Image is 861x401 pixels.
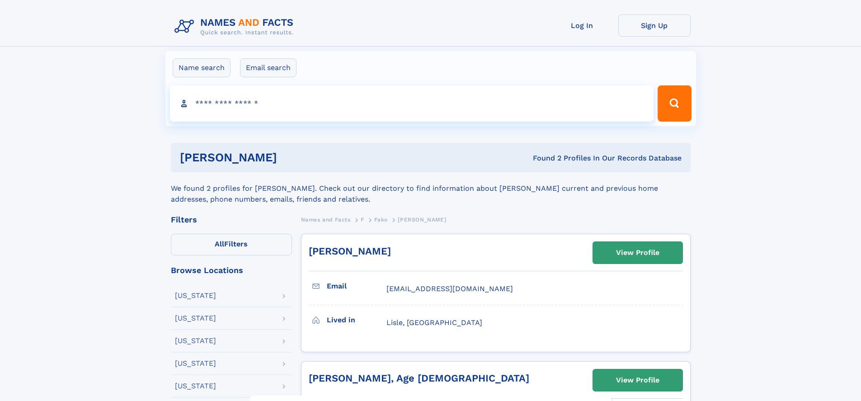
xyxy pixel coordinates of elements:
div: Filters [171,216,292,224]
span: All [215,240,224,248]
a: F [361,214,364,225]
div: [US_STATE] [175,337,216,344]
div: We found 2 profiles for [PERSON_NAME]. Check out our directory to find information about [PERSON_... [171,172,691,205]
label: Filters [171,234,292,255]
span: [EMAIL_ADDRESS][DOMAIN_NAME] [386,284,513,293]
h3: Email [327,278,386,294]
div: View Profile [616,242,659,263]
a: View Profile [593,369,682,391]
h1: [PERSON_NAME] [180,152,405,163]
a: [PERSON_NAME], Age [DEMOGRAPHIC_DATA] [309,373,529,384]
div: [US_STATE] [175,315,216,322]
input: search input [170,85,654,122]
a: Names and Facts [301,214,351,225]
div: View Profile [616,370,659,391]
span: Fako [374,217,387,223]
span: F [361,217,364,223]
div: [US_STATE] [175,382,216,390]
a: Fako [374,214,387,225]
label: Name search [173,58,231,77]
a: View Profile [593,242,682,264]
label: Email search [240,58,296,77]
span: Lisle, [GEOGRAPHIC_DATA] [386,318,482,327]
img: Logo Names and Facts [171,14,301,39]
h3: Lived in [327,312,386,328]
div: Browse Locations [171,266,292,274]
a: Log In [546,14,618,37]
div: Found 2 Profiles In Our Records Database [405,153,682,163]
div: [US_STATE] [175,292,216,299]
a: Sign Up [618,14,691,37]
a: [PERSON_NAME] [309,245,391,257]
span: [PERSON_NAME] [398,217,446,223]
button: Search Button [658,85,691,122]
div: [US_STATE] [175,360,216,367]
